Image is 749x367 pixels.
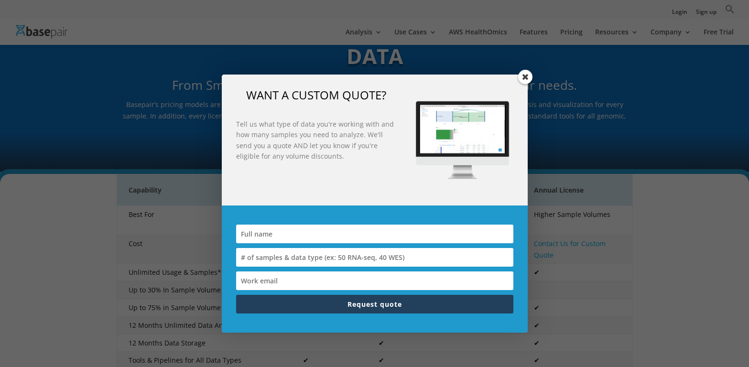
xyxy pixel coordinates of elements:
[236,248,513,267] input: # of samples & data type (ex: 50 RNA-seq, 40 WES)
[347,300,402,309] span: Request quote
[236,225,513,243] input: Full name
[701,319,738,356] iframe: Drift Widget Chat Controller
[236,295,513,313] button: Request quote
[236,119,394,161] strong: Tell us what type of data you're working with and how many samples you need to analyze. We'll sen...
[236,271,513,290] input: Work email
[246,87,386,103] span: WANT A CUSTOM QUOTE?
